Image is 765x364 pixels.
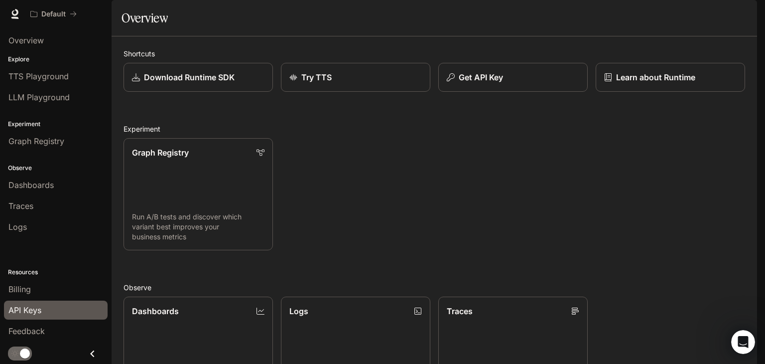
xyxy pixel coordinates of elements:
iframe: Intercom live chat [731,330,755,354]
p: Get API Key [459,71,503,83]
a: Download Runtime SDK [124,63,273,92]
p: Default [41,10,66,18]
p: Try TTS [301,71,332,83]
p: Dashboards [132,305,179,317]
a: Learn about Runtime [596,63,745,92]
p: Run A/B tests and discover which variant best improves your business metrics [132,212,264,242]
p: Learn about Runtime [616,71,695,83]
a: Graph RegistryRun A/B tests and discover which variant best improves your business metrics [124,138,273,250]
a: Try TTS [281,63,430,92]
h2: Observe [124,282,745,293]
button: Get API Key [438,63,588,92]
h1: Overview [122,8,168,28]
p: Logs [289,305,308,317]
h2: Experiment [124,124,745,134]
p: Traces [447,305,473,317]
button: All workspaces [26,4,81,24]
p: Download Runtime SDK [144,71,235,83]
h2: Shortcuts [124,48,745,59]
p: Graph Registry [132,147,189,159]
